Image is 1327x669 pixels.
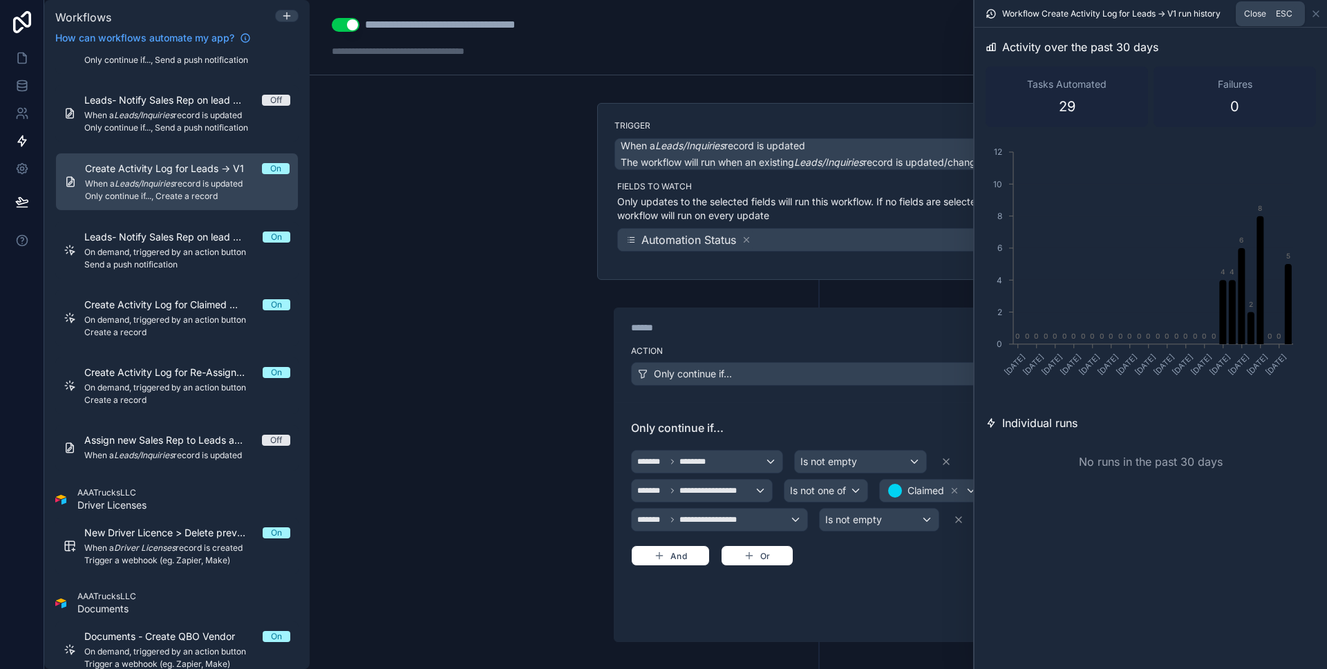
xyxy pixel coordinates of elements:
div: chart [986,138,1297,404]
span: Is not empty [825,513,882,527]
text: 0 [1212,332,1216,340]
span: Tasks Automated [1027,77,1107,91]
a: How can workflows automate my app? [50,31,256,45]
em: Leads/Inquiries [655,140,724,151]
text: 0 [1025,332,1029,340]
button: Only continue if... [631,362,1006,386]
text: [DATE] [1021,352,1046,377]
span: Failures [1218,77,1252,91]
text: [DATE] [1245,352,1270,377]
button: When aLeads/Inquiriesrecord is updatedThe workflow will run when an existingLeads/Inquiriesrecord... [614,138,1022,170]
text: [DATE] [1002,352,1027,377]
text: [DATE] [1226,352,1251,377]
tspan: 2 [997,307,1002,317]
text: 0 [1183,332,1187,340]
text: [DATE] [1077,352,1102,377]
span: The workflow will run when an existing record is updated/changed [621,156,988,168]
text: [DATE] [1189,352,1214,377]
button: And [631,545,710,566]
button: Is not one of [784,479,867,502]
tspan: 12 [994,147,1002,157]
text: 0 [1174,332,1178,340]
span: Only continue if... [631,420,1006,436]
span: 29 [1059,97,1075,116]
text: 0 [1165,332,1169,340]
text: 0 [1034,332,1038,340]
text: [DATE] [1170,352,1195,377]
span: Close [1244,8,1266,19]
span: 0 [1230,97,1239,116]
span: When a record is updated [621,139,805,153]
text: 0 [1137,332,1141,340]
text: 0 [1071,332,1075,340]
text: 6 [1239,236,1243,244]
p: Only updates to the selected fields will run this workflow. If no fields are selected this workfl... [617,195,1022,223]
text: 4 [1221,267,1225,276]
span: Is not one of [790,484,846,498]
span: Is not empty [800,455,857,469]
span: How can workflows automate my app? [55,31,234,45]
text: 8 [1258,204,1262,212]
text: 0 [1053,332,1057,340]
em: Leads/Inquiries [794,156,863,168]
text: 0 [1109,332,1113,340]
text: [DATE] [1207,352,1232,377]
text: 0 [1044,332,1048,340]
span: Esc [1273,8,1295,19]
text: 0 [1081,332,1085,340]
text: 0 [1100,332,1104,340]
text: 2 [1249,300,1253,308]
label: Trigger [614,120,1022,131]
text: 0 [1193,332,1197,340]
text: 0 [1202,332,1206,340]
tspan: 10 [993,179,1002,189]
text: [DATE] [1151,352,1176,377]
tspan: 6 [997,243,1002,253]
text: [DATE] [1039,352,1064,377]
text: 0 [1146,332,1150,340]
tspan: 4 [997,275,1002,285]
label: Action [631,346,1006,357]
text: 5 [1286,252,1290,260]
text: 0 [1268,332,1272,340]
span: Individual runs [1002,415,1077,431]
button: Is not empty [794,450,927,473]
text: 0 [1127,332,1131,340]
text: 0 [1156,332,1160,340]
span: Workflows [55,10,111,24]
text: [DATE] [1114,352,1139,377]
label: Fields to watch [617,181,1022,192]
tspan: 0 [997,339,1002,349]
span: Workflow Create Activity Log for Leads -> V1 run history [1002,8,1221,19]
span: Activity over the past 30 days [1002,39,1158,55]
tspan: 8 [997,211,1002,221]
text: 4 [1230,267,1234,276]
text: [DATE] [1133,352,1158,377]
text: [DATE] [1263,352,1288,377]
div: No runs in the past 30 days [986,437,1316,487]
button: Automation Status [617,228,1022,252]
text: [DATE] [1095,352,1120,377]
text: 0 [1277,332,1281,340]
span: Claimed [907,484,944,498]
button: Claimed [879,479,984,502]
text: 0 [1015,332,1019,340]
span: Only continue if... [654,367,732,381]
text: [DATE] [1058,352,1083,377]
text: 0 [1062,332,1066,340]
button: Is not empty [819,508,939,531]
text: 0 [1090,332,1094,340]
button: Or [721,545,793,566]
text: 0 [1118,332,1122,340]
span: Automation Status [641,232,736,248]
